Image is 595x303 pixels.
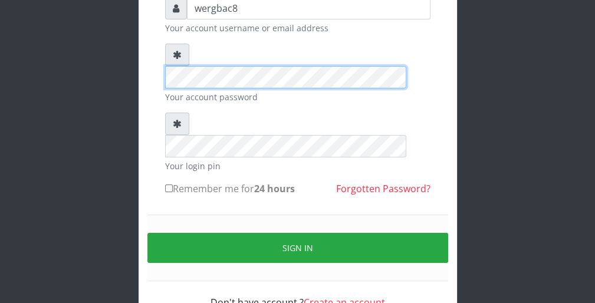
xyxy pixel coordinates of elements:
[165,160,430,172] small: Your login pin
[165,182,295,196] label: Remember me for
[336,182,430,195] a: Forgotten Password?
[165,185,173,192] input: Remember me for24 hours
[165,22,430,34] small: Your account username or email address
[165,91,430,103] small: Your account password
[147,233,448,263] button: Sign in
[254,182,295,195] b: 24 hours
